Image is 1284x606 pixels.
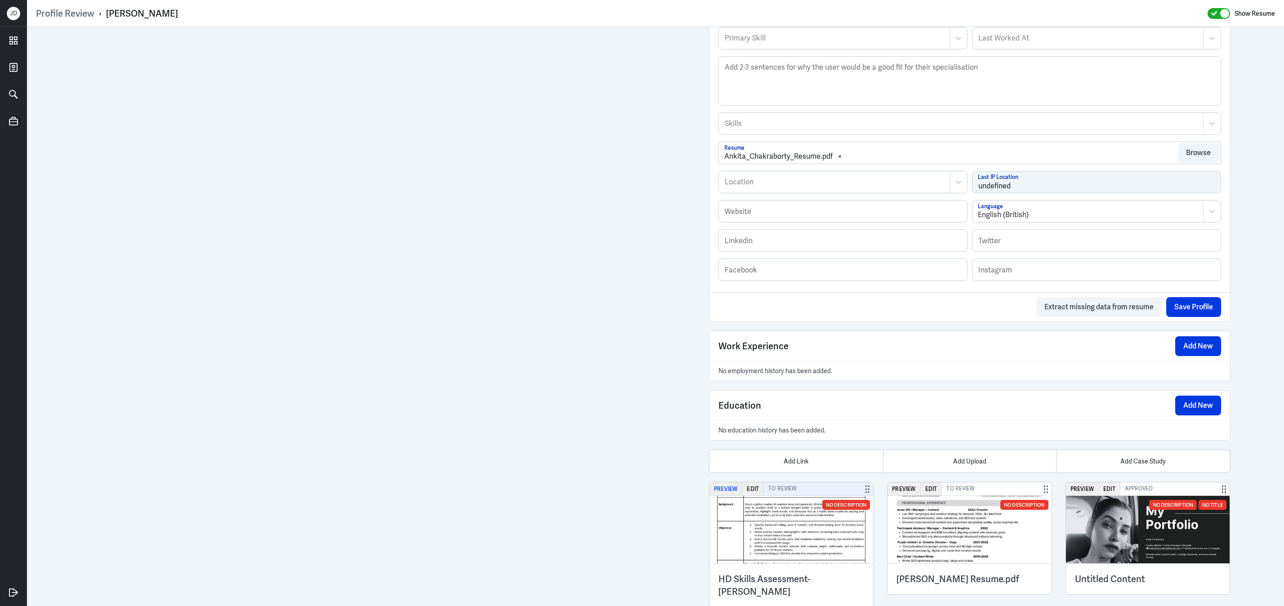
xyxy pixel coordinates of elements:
button: Edit [921,482,942,495]
div: Add Link [709,450,883,472]
button: Preview [1066,482,1099,495]
h3: Untitled Content [1075,573,1221,585]
iframe: https://ppcdn.hiredigital.com/register/c90998ed/resumes/538789033/Ankita_Chakraborty_Resume.pdf?E... [80,36,602,597]
p: No education history has been added. [718,425,1221,436]
p: No employment history has been added. [718,365,1221,376]
p: › [94,8,106,19]
div: J D [7,7,20,20]
input: Website [719,201,967,222]
button: Preview [709,482,742,495]
input: Instagram [972,259,1221,281]
div: No Description [1000,500,1048,510]
button: Add New [1175,336,1221,356]
button: Edit [742,482,764,495]
h3: HD Skills Assessment- [PERSON_NAME] [718,573,864,598]
button: Browse [1178,143,1219,163]
label: Show Resume [1235,8,1275,19]
h3: [PERSON_NAME] Resume.pdf [896,573,1042,585]
div: No Title [1199,500,1226,510]
span: Approved [1120,482,1158,495]
div: Add Case Study [1056,450,1230,472]
div: Add Upload [883,450,1057,472]
a: Profile Review [36,8,94,19]
div: [PERSON_NAME] [106,8,178,19]
div: Ankita_Chakraborty_Resume.pdf [724,151,833,162]
input: Facebook [719,259,967,281]
button: Save Profile [1166,297,1221,317]
span: Work Experience [718,339,789,353]
button: Extract missing data from resume [1036,297,1162,317]
input: Linkedin [719,230,967,251]
button: Edit [1099,482,1120,495]
div: No Description [1149,500,1197,510]
span: To Review [942,482,979,495]
span: Education [718,399,761,412]
input: Twitter [972,230,1221,251]
button: Preview [887,482,920,495]
input: Last IP Location [972,171,1221,193]
button: Add New [1175,396,1221,415]
span: To Review [764,482,801,495]
div: No Description [822,500,870,510]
